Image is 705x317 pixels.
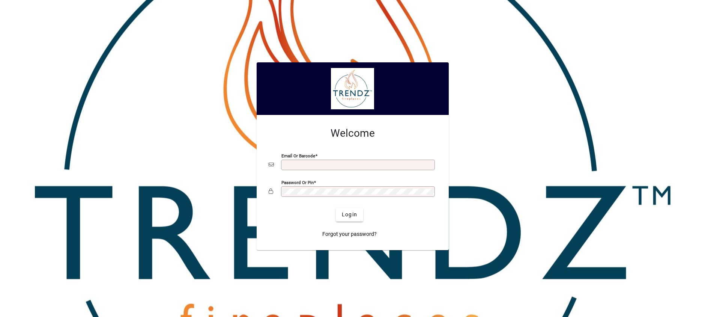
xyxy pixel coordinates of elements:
h2: Welcome [269,127,437,140]
a: Forgot your password? [319,228,380,241]
mat-label: Password or Pin [281,180,314,185]
button: Login [336,208,363,222]
mat-label: Email or Barcode [281,153,315,158]
span: Forgot your password? [322,230,377,238]
span: Login [342,211,357,219]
